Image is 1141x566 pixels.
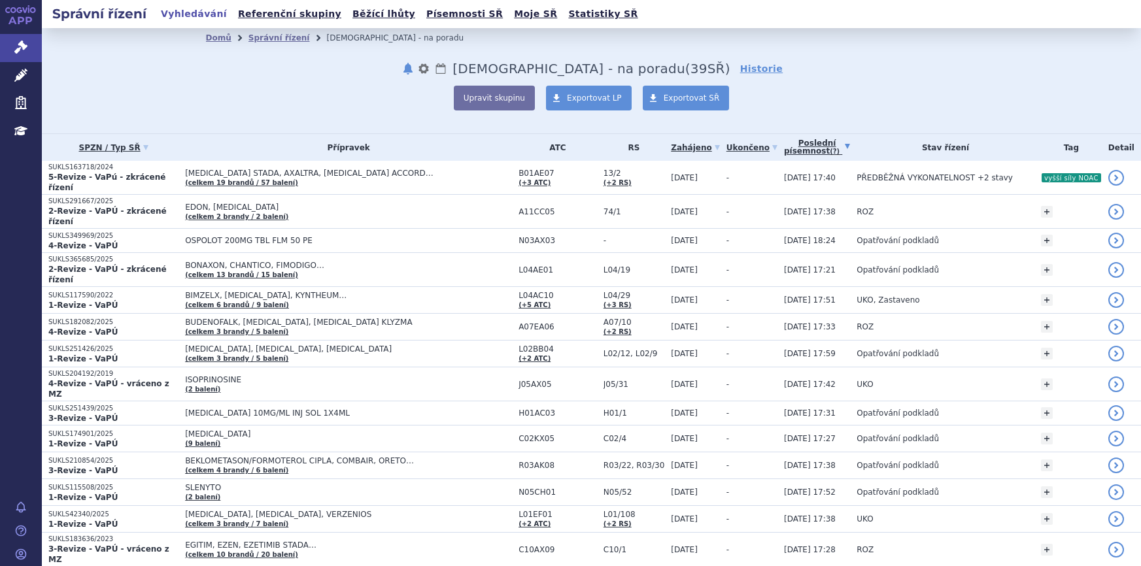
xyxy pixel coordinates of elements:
span: [DATE] 17:51 [784,295,836,305]
span: - [726,265,729,275]
a: Statistiky SŘ [564,5,641,23]
p: SUKLS251439/2025 [48,404,179,413]
span: [DATE] 17:42 [784,380,836,389]
a: Písemnosti SŘ [422,5,507,23]
span: [DATE] 17:27 [784,434,836,443]
strong: 1-Revize - VaPÚ [48,439,118,448]
strong: 2-Revize - VaPÚ - zkrácené řízení [48,265,167,284]
span: Opatřování podkladů [857,461,939,470]
span: [DATE] [671,408,698,418]
p: SUKLS182082/2025 [48,318,179,327]
a: detail [1108,484,1124,500]
a: Běžící lhůty [349,5,419,23]
a: Referenční skupiny [234,5,345,23]
a: SPZN / Typ SŘ [48,139,179,157]
p: SUKLS365685/2025 [48,255,179,264]
a: (+3 RS) [604,301,632,308]
span: BEKLOMETASON/FORMOTEROL CIPLA, COMBAIR, ORETO… [185,456,512,465]
strong: 4-Revize - VaPÚ - vráceno z MZ [48,379,169,399]
a: (2 balení) [185,493,220,501]
span: H01/1 [604,408,664,418]
span: Exportovat LP [567,93,622,103]
th: Stav řízení [850,134,1034,161]
a: detail [1108,511,1124,527]
span: Opatřování podkladů [857,349,939,358]
a: Moje SŘ [510,5,561,23]
a: detail [1108,458,1124,473]
span: - [726,545,729,554]
span: SLENYTO [185,483,512,492]
p: SUKLS251426/2025 [48,344,179,354]
span: Opatřování podkladů [857,265,939,275]
a: (+2 ATC) [519,355,551,362]
span: C02KX05 [519,434,597,443]
span: A11CC05 [519,207,597,216]
span: A07EA06 [519,322,597,331]
a: + [1041,486,1053,498]
span: R03/22, R03/30 [604,461,664,470]
span: Opatřování podkladů [857,434,939,443]
span: [DATE] 17:28 [784,545,836,554]
span: [DATE] [671,461,698,470]
span: [DATE] 17:52 [784,488,836,497]
abbr: (?) [830,148,840,156]
span: [DATE] [671,207,698,216]
p: SUKLS349969/2025 [48,231,179,241]
span: UKO [857,380,873,389]
span: L02/12, L02/9 [604,349,664,358]
a: + [1041,378,1053,390]
strong: 4-Revize - VaPÚ [48,241,118,250]
span: - [604,236,664,245]
span: C10AX09 [519,545,597,554]
span: EGITIM, EZEN, EZETIMIB STADA… [185,541,512,550]
a: + [1041,407,1053,419]
span: - [726,434,729,443]
a: (+2 ATC) [519,520,551,527]
a: detail [1108,292,1124,308]
span: - [726,236,729,245]
span: [MEDICAL_DATA] [185,429,512,439]
span: - [726,488,729,497]
span: L04/19 [604,265,664,275]
span: [DATE] [671,265,698,275]
a: + [1041,206,1053,218]
span: C10/1 [604,545,664,554]
a: detail [1108,262,1124,278]
a: (celkem 3 brandy / 5 balení) [185,355,288,362]
a: + [1041,348,1053,359]
a: Správní řízení [248,33,310,42]
span: [DATE] [671,349,698,358]
span: Opatřování podkladů [857,236,939,245]
span: ROZ [857,545,874,554]
a: (2 balení) [185,386,220,393]
strong: 4-Revize - VaPÚ [48,327,118,337]
span: L04/29 [604,291,664,300]
span: [DATE] 17:59 [784,349,836,358]
strong: 3-Revize - VaPÚ [48,466,118,475]
span: [DATE] [671,434,698,443]
span: [MEDICAL_DATA], [MEDICAL_DATA], VERZENIOS [185,510,512,519]
span: L04AC10 [519,291,597,300]
a: detail [1108,346,1124,361]
span: J05/31 [604,380,664,389]
a: (+2 RS) [604,179,632,186]
a: Exportovat SŘ [643,86,730,110]
span: [DATE] [671,488,698,497]
a: (celkem 19 brandů / 57 balení) [185,179,298,186]
a: (+2 RS) [604,328,632,335]
span: N05/52 [604,488,664,497]
span: [DATE] [671,322,698,331]
span: [DATE] [671,173,698,182]
a: Lhůty [434,61,447,76]
strong: 3-Revize - VaPÚ [48,414,118,423]
th: ATC [512,134,597,161]
span: Opatřování podkladů [857,408,939,418]
a: detail [1108,319,1124,335]
span: Revize - na poradu [452,61,685,76]
p: SUKLS183636/2023 [48,535,179,544]
span: [DATE] 17:31 [784,408,836,418]
a: Exportovat LP [546,86,632,110]
span: [DATE] [671,295,698,305]
span: ROZ [857,322,874,331]
span: UKO, Zastaveno [857,295,919,305]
